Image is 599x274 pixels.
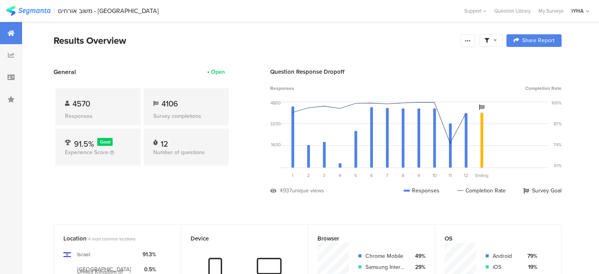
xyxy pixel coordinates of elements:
div: IYHA [571,7,584,15]
div: Open [211,68,225,76]
a: Question Library [490,7,534,15]
span: 7 [386,172,388,179]
span: 11 [449,172,452,179]
div: Israel [77,250,90,259]
span: 10 [432,172,437,179]
div: 29% [412,263,425,271]
span: 4570 [72,98,90,110]
div: Responses [65,112,131,120]
div: 91.3% [143,250,156,259]
span: 8 [402,172,404,179]
span: 5 [354,172,357,179]
div: Question Response Dropoff [270,67,562,76]
div: Results Overview [54,34,457,48]
div: Browser [317,234,412,243]
span: Experience Score [65,148,108,157]
div: 1600 [271,142,281,148]
div: Samsung Internet [365,263,405,271]
div: 74% [554,142,562,148]
div: 4800 [271,100,281,106]
div: | [54,6,55,15]
div: unique views [292,186,324,195]
span: 6 [370,172,373,179]
div: 100% [551,100,562,106]
div: Survey completions [153,112,219,120]
div: 12 [161,138,168,146]
div: 79% [523,252,537,260]
div: Completion Rate [457,186,506,195]
div: משוב אורחים - [GEOGRAPHIC_DATA] [58,7,159,15]
span: 2 [307,172,310,179]
span: 3 [323,172,325,179]
span: Completion Rate [525,85,562,92]
div: Device [191,234,286,243]
div: 4937 [280,186,292,195]
div: Location [63,234,158,243]
span: General [54,67,76,76]
div: Responses [404,186,440,195]
span: Good [100,139,110,145]
a: My Surveys [534,7,567,15]
img: segmanta logo [6,6,50,16]
span: 4 [339,172,341,179]
span: 4 most common locations [88,236,135,242]
i: Survey Goal [479,104,484,110]
span: 91.5% [74,138,94,150]
div: Android [493,252,517,260]
div: Chrome Mobile [365,252,405,260]
div: Support [464,5,486,17]
span: Number of questions [153,148,205,157]
span: 1 [292,172,293,179]
div: 49% [412,252,425,260]
span: 4106 [161,98,178,110]
div: iOS [493,263,517,271]
span: 9 [417,172,420,179]
div: 19% [523,263,537,271]
span: Share Report [522,38,554,43]
span: 12 [464,172,468,179]
div: Survey Goal [523,186,562,195]
div: 3200 [270,121,281,127]
div: [GEOGRAPHIC_DATA] [77,265,131,274]
div: Ending [474,172,490,179]
span: Responses [270,85,294,92]
div: 87% [554,121,562,127]
div: 61% [554,162,562,169]
div: 0.5% [143,265,156,274]
div: OS [445,234,539,243]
